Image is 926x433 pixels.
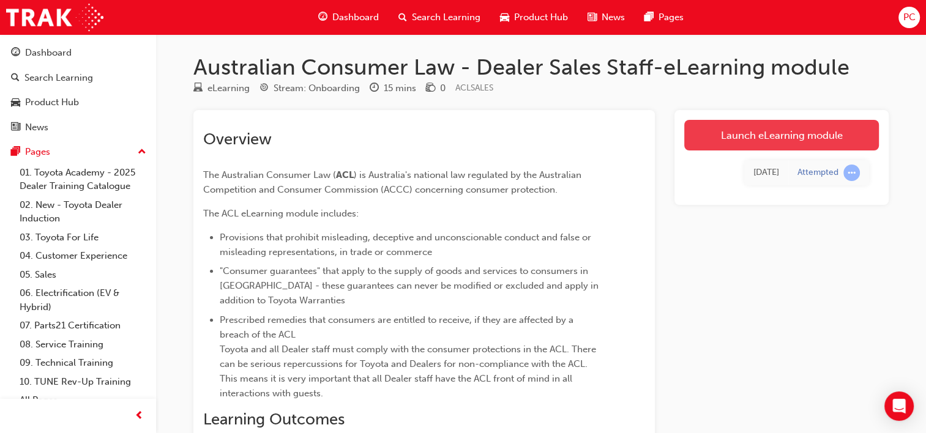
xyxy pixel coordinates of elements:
span: News [602,10,625,24]
a: Product Hub [5,91,151,114]
a: News [5,116,151,139]
span: Dashboard [332,10,379,24]
span: prev-icon [135,409,144,424]
span: search-icon [398,10,407,25]
a: 01. Toyota Academy - 2025 Dealer Training Catalogue [15,163,151,196]
span: clock-icon [370,83,379,94]
span: Provisions that prohibit misleading, deceptive and unconscionable conduct and false or misleading... [220,232,594,257]
span: learningRecordVerb_ATTEMPT-icon [843,165,860,181]
a: search-iconSearch Learning [389,5,490,30]
button: DashboardSearch LearningProduct HubNews [5,39,151,141]
div: Dashboard [25,46,72,60]
div: Stream [260,81,360,96]
a: All Pages [15,391,151,410]
span: The ACL eLearning module includes: [203,208,359,219]
span: news-icon [588,10,597,25]
span: car-icon [11,97,20,108]
span: "Consumer guarantees" that apply to the supply of goods and services to consumers in [GEOGRAPHIC_... [220,265,601,306]
span: Prescribed remedies that consumers are entitled to receive, if they are affected by a breach of t... [220,314,599,399]
a: car-iconProduct Hub [490,5,578,30]
a: pages-iconPages [635,5,693,30]
a: Search Learning [5,67,151,89]
a: 06. Electrification (EV & Hybrid) [15,284,151,316]
a: 02. New - Toyota Dealer Induction [15,196,151,228]
a: Launch eLearning module [684,120,879,150]
span: pages-icon [644,10,654,25]
span: ACL [336,169,354,180]
div: Pages [25,145,50,159]
a: 03. Toyota For Life [15,228,151,247]
span: pages-icon [11,147,20,158]
div: Attempted [797,167,838,179]
div: 15 mins [384,81,416,95]
span: ) is Australia's national law regulated by the Australian Competition and Consumer Commission (AC... [203,169,584,195]
h1: Australian Consumer Law - Dealer Sales Staff-eLearning module [193,54,889,81]
span: Product Hub [514,10,568,24]
a: 09. Technical Training [15,353,151,372]
span: Pages [659,10,684,24]
div: Open Intercom Messenger [884,391,914,421]
span: PC [903,10,915,24]
a: 05. Sales [15,265,151,284]
span: learningResourceType_ELEARNING-icon [193,83,203,94]
div: News [25,120,48,135]
span: The Australian Consumer Law ( [203,169,336,180]
div: Stream: Onboarding [274,81,360,95]
span: up-icon [138,144,146,160]
span: money-icon [426,83,435,94]
div: Thu Sep 18 2025 18:52:38 GMT+0930 (Australian Central Standard Time) [753,166,779,180]
div: Duration [370,81,416,96]
a: 08. Service Training [15,335,151,354]
a: news-iconNews [578,5,635,30]
span: guage-icon [318,10,327,25]
div: Search Learning [24,71,93,85]
a: 04. Customer Experience [15,246,151,265]
div: 0 [440,81,446,95]
span: search-icon [11,73,20,84]
button: PC [898,7,920,28]
button: Pages [5,141,151,163]
a: 07. Parts21 Certification [15,316,151,335]
img: Trak [6,4,103,31]
span: news-icon [11,122,20,133]
a: 10. TUNE Rev-Up Training [15,372,151,391]
span: Overview [203,130,272,149]
div: Product Hub [25,95,79,109]
div: Price [426,81,446,96]
a: Dashboard [5,42,151,64]
div: eLearning [207,81,250,95]
span: Learning Outcomes [203,410,345,429]
div: Type [193,81,250,96]
span: guage-icon [11,48,20,59]
a: guage-iconDashboard [308,5,389,30]
span: car-icon [500,10,509,25]
span: Learning resource code [455,83,493,93]
span: target-icon [260,83,269,94]
span: Search Learning [412,10,480,24]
